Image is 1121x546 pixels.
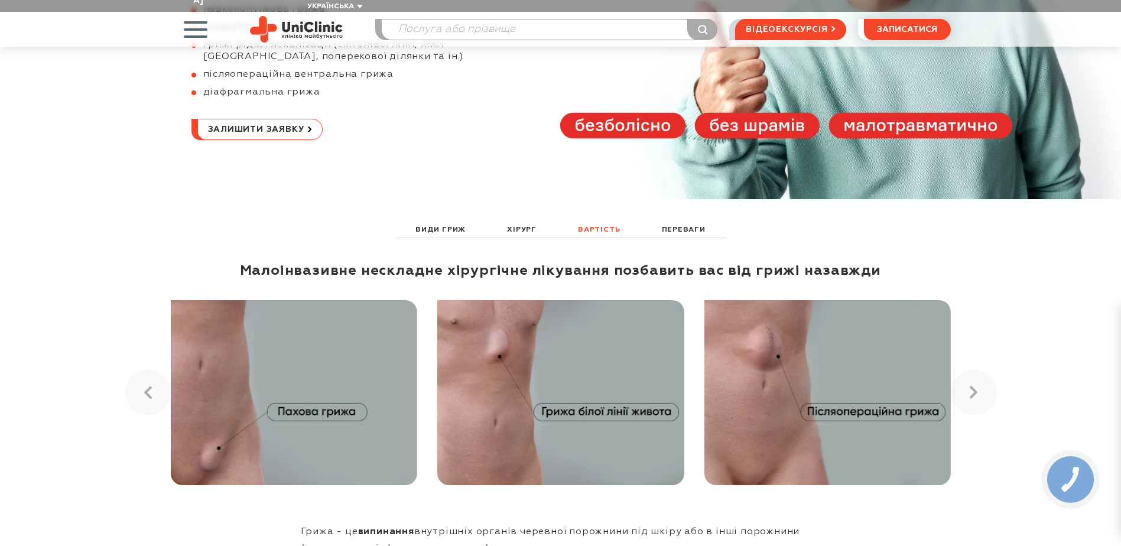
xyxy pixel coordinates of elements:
[412,223,469,238] a: Види гриж
[864,19,951,40] button: записатися
[659,223,709,238] a: Переваги
[191,39,525,63] li: грижі рідкої локалізації (спігелівої лінії, лінії [GEOGRAPHIC_DATA], поперекової ділянки та ін.)
[250,16,343,43] img: Uniclinic
[382,19,717,40] input: Послуга або прізвище
[191,119,323,140] a: Залишити заявку
[575,223,623,238] a: Вартість
[358,527,414,537] strong: випинання
[208,119,304,139] span: Залишити заявку
[191,86,525,98] li: діафрагмальна грижа
[304,2,363,11] button: Українська
[171,262,951,279] div: Малоінвазивне нескладне хірургічне лікування позбавить вас від грижі назавжди
[504,223,540,238] a: хірург
[746,19,827,40] span: відеоекскурсія
[735,19,846,40] a: відеоекскурсія
[307,3,354,10] span: Українська
[191,69,525,80] li: післяопераційна вентральна грижа
[877,25,937,34] span: записатися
